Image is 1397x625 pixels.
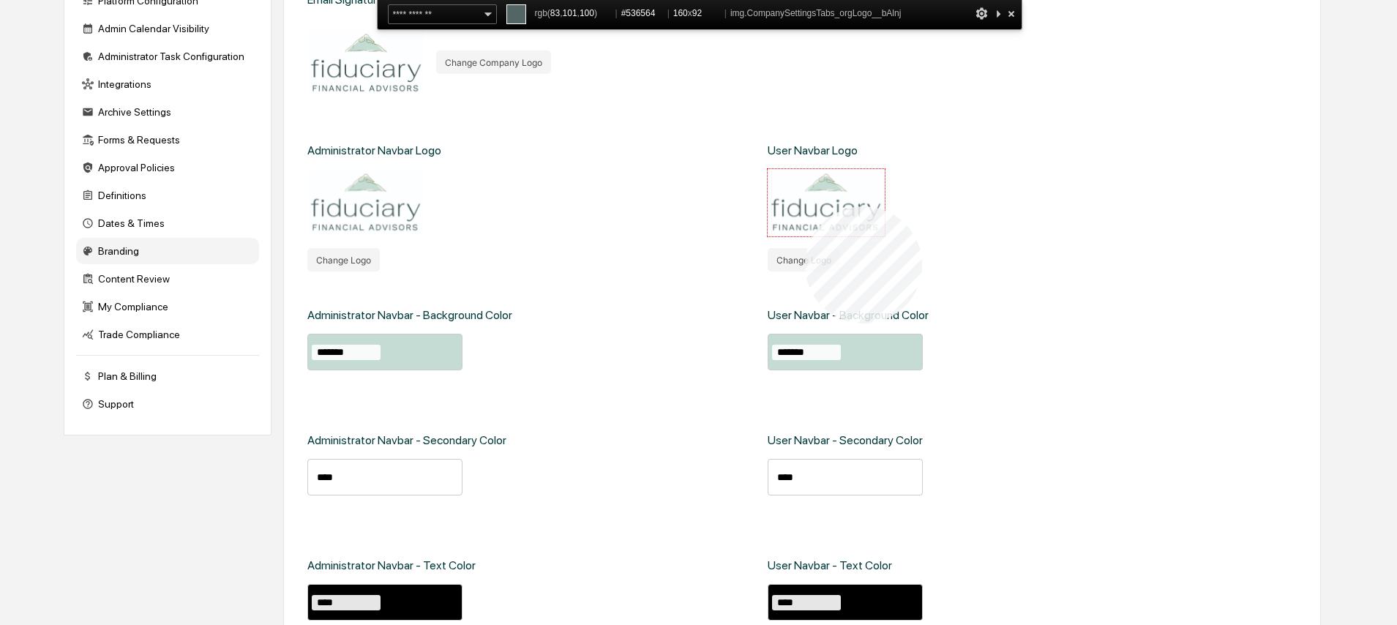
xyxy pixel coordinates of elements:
[692,8,702,18] span: 92
[100,179,187,205] a: 🗄️Attestations
[436,50,551,74] button: Change Company Logo
[103,247,177,259] a: Powered byPylon
[76,71,259,97] div: Integrations
[768,433,923,447] div: User Navbar - Secondary Color
[307,143,441,157] div: Administrator Navbar Logo
[76,127,259,153] div: Forms & Requests
[744,8,901,18] span: .CompanySettingsTabs_orgLogo__bAlnj
[563,8,577,18] span: 101
[76,15,259,42] div: Admin Calendar Visibility
[615,8,618,18] span: |
[307,558,476,572] div: Administrator Navbar - Text Color
[76,99,259,125] div: Archive Settings
[535,4,612,23] span: rgb( , , )
[768,248,840,272] button: Change Logo
[121,184,181,199] span: Attestations
[76,266,259,292] div: Content Review
[76,293,259,320] div: My Compliance
[76,238,259,264] div: Branding
[724,8,727,18] span: |
[106,186,118,198] div: 🗄️
[15,214,26,225] div: 🔎
[975,4,989,23] div: Options
[76,154,259,181] div: Approval Policies
[673,4,721,23] span: x
[15,186,26,198] div: 🖐️
[307,169,424,236] img: Adnmin Logo
[76,363,259,389] div: Plan & Billing
[768,308,929,322] div: User Navbar - Background Color
[76,391,259,417] div: Support
[15,31,266,54] p: How can we help?
[15,112,41,138] img: 1746055101610-c473b297-6a78-478c-a979-82029cc54cd1
[1004,4,1019,23] div: Close and Stop Picking
[667,8,670,18] span: |
[76,182,259,209] div: Definitions
[29,184,94,199] span: Preclearance
[307,308,512,322] div: Administrator Navbar - Background Color
[992,4,1004,23] div: Collapse This Panel
[50,112,240,127] div: Start new chat
[580,8,594,18] span: 100
[146,248,177,259] span: Pylon
[730,4,902,23] span: img
[50,127,185,138] div: We're available if you need us!
[621,4,664,23] span: #536564
[768,143,858,157] div: User Navbar Logo
[9,206,98,233] a: 🔎Data Lookup
[76,321,259,348] div: Trade Compliance
[76,210,259,236] div: Dates & Times
[307,30,424,95] img: Organization Logo
[249,116,266,134] button: Start new chat
[76,43,259,70] div: Administrator Task Configuration
[307,433,506,447] div: Administrator Navbar - Secondary Color
[307,248,380,272] button: Change Logo
[768,169,885,236] img: User Logo
[2,5,35,31] img: f2157a4c-a0d3-4daa-907e-bb6f0de503a5-1751232295721
[768,558,892,572] div: User Navbar - Text Color
[2,2,35,35] button: Open customer support
[550,8,560,18] span: 83
[9,179,100,205] a: 🖐️Preclearance
[673,8,688,18] span: 160
[29,212,92,227] span: Data Lookup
